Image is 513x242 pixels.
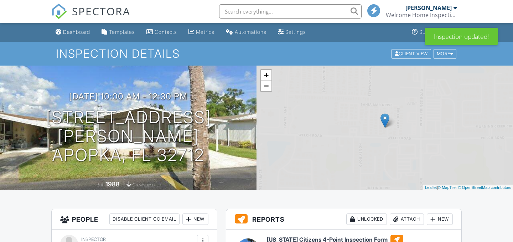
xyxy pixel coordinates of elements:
[186,26,217,39] a: Metrics
[99,26,138,39] a: Templates
[133,182,155,187] span: crawlspace
[458,185,511,190] a: © OpenStreetMap contributors
[392,49,431,58] div: Client View
[438,185,457,190] a: © MapTiler
[51,10,130,25] a: SPECTORA
[69,92,187,101] h3: [DATE] 10:00 am - 12:30 pm
[53,26,93,39] a: Dashboard
[425,28,498,45] div: Inspection updated!
[63,29,90,35] div: Dashboard
[346,213,387,225] div: Unlocked
[434,49,457,58] div: More
[235,29,266,35] div: Automations
[223,26,269,39] a: Automations (Basic)
[409,26,460,39] a: Support Center
[155,29,177,35] div: Contacts
[425,185,437,190] a: Leaflet
[285,29,306,35] div: Settings
[56,47,457,60] h1: Inspection Details
[196,29,214,35] div: Metrics
[261,81,271,91] a: Zoom out
[427,213,453,225] div: New
[261,70,271,81] a: Zoom in
[182,213,208,225] div: New
[219,4,362,19] input: Search everything...
[275,26,309,39] a: Settings
[109,29,135,35] div: Templates
[97,182,104,187] span: Built
[423,185,513,191] div: |
[144,26,180,39] a: Contacts
[391,51,433,56] a: Client View
[386,11,457,19] div: Welcome Home Inspections, LLC
[405,4,452,11] div: [PERSON_NAME]
[105,180,120,188] div: 1988
[11,108,245,164] h1: [STREET_ADDRESS][PERSON_NAME] Apopka, FL 32712
[51,4,67,19] img: The Best Home Inspection Software - Spectora
[52,209,217,230] h3: People
[226,209,461,230] h3: Reports
[390,213,424,225] div: Attach
[81,237,106,242] span: Inspector
[72,4,130,19] span: SPECTORA
[419,29,457,35] div: Support Center
[109,213,180,225] div: Disable Client CC Email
